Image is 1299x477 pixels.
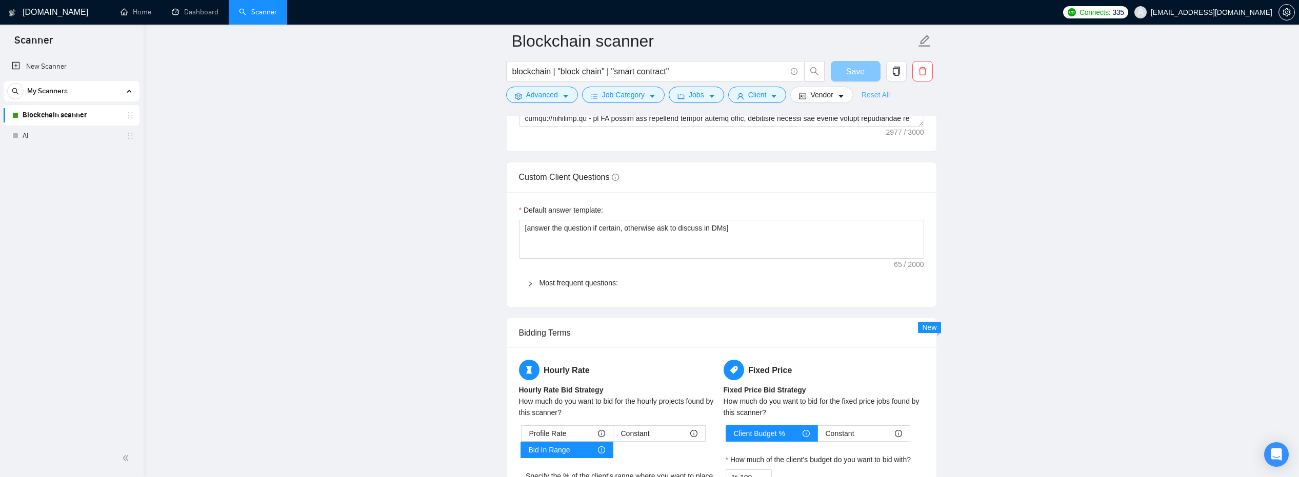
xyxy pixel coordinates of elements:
[790,87,853,103] button: idcardVendorcaret-down
[512,65,786,78] input: Search Freelance Jobs...
[598,446,605,453] span: info-circle
[734,426,785,441] span: Client Budget %
[126,111,134,119] span: holder
[708,92,715,100] span: caret-down
[804,61,825,81] button: search
[612,174,619,181] span: info-circle
[519,318,924,347] div: Bidding Terms
[23,105,120,126] a: Blockchain scanner
[912,61,933,81] button: delete
[519,396,720,418] div: How much do you want to bid for the hourly projects found by this scanner?
[122,453,132,463] span: double-left
[649,92,656,100] span: caret-down
[172,8,218,16] a: dashboardDashboard
[12,56,131,77] a: New Scanner
[799,92,806,100] span: idcard
[8,88,23,95] span: search
[529,442,570,458] span: Bid In Range
[27,81,68,101] span: My Scanners
[4,81,139,146] li: My Scanners
[1264,442,1289,467] div: Open Intercom Messenger
[598,430,605,437] span: info-circle
[519,386,604,394] b: Hourly Rate Bid Strategy
[582,87,665,103] button: barsJob Categorycaret-down
[690,430,697,437] span: info-circle
[4,56,139,77] li: New Scanner
[126,132,134,140] span: holder
[724,360,924,380] h5: Fixed Price
[506,87,578,103] button: settingAdvancedcaret-down
[887,67,906,76] span: copy
[846,65,865,78] span: Save
[7,83,24,99] button: search
[748,89,767,100] span: Client
[803,430,810,437] span: info-circle
[519,360,539,380] span: hourglass
[826,426,854,441] span: Constant
[121,8,151,16] a: homeHome
[519,220,924,259] textarea: Default answer template:
[886,61,907,81] button: copy
[519,204,603,216] label: Default answer template:
[23,126,120,146] a: AI
[512,28,916,54] input: Scanner name...
[9,5,16,21] img: logo
[831,61,881,81] button: Save
[810,89,833,100] span: Vendor
[527,281,533,287] span: right
[895,430,902,437] span: info-circle
[1068,8,1076,16] img: upwork-logo.png
[621,426,650,441] span: Constant
[591,92,598,100] span: bars
[562,92,569,100] span: caret-down
[805,67,824,76] span: search
[677,92,685,100] span: folder
[862,89,890,100] a: Reset All
[239,8,277,16] a: searchScanner
[519,173,619,181] span: Custom Client Questions
[519,360,720,380] h5: Hourly Rate
[1278,4,1295,20] button: setting
[724,396,924,418] div: How much do you want to bid for the fixed price jobs found by this scanner?
[1137,9,1144,16] span: user
[837,92,845,100] span: caret-down
[724,386,806,394] b: Fixed Price Bid Strategy
[1080,7,1110,18] span: Connects:
[726,454,911,465] label: How much of the client's budget do you want to bid with?
[737,92,744,100] span: user
[669,87,724,103] button: folderJobscaret-down
[791,68,797,75] span: info-circle
[689,89,704,100] span: Jobs
[918,34,931,48] span: edit
[539,279,618,287] a: Most frequent questions:
[526,89,558,100] span: Advanced
[529,426,567,441] span: Profile Rate
[1112,7,1124,18] span: 335
[515,92,522,100] span: setting
[913,67,932,76] span: delete
[728,87,787,103] button: userClientcaret-down
[770,92,777,100] span: caret-down
[1279,8,1294,16] span: setting
[519,271,924,295] div: Most frequent questions:
[1278,8,1295,16] a: setting
[6,33,61,54] span: Scanner
[922,323,936,331] span: New
[724,360,744,380] span: tag
[602,89,645,100] span: Job Category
